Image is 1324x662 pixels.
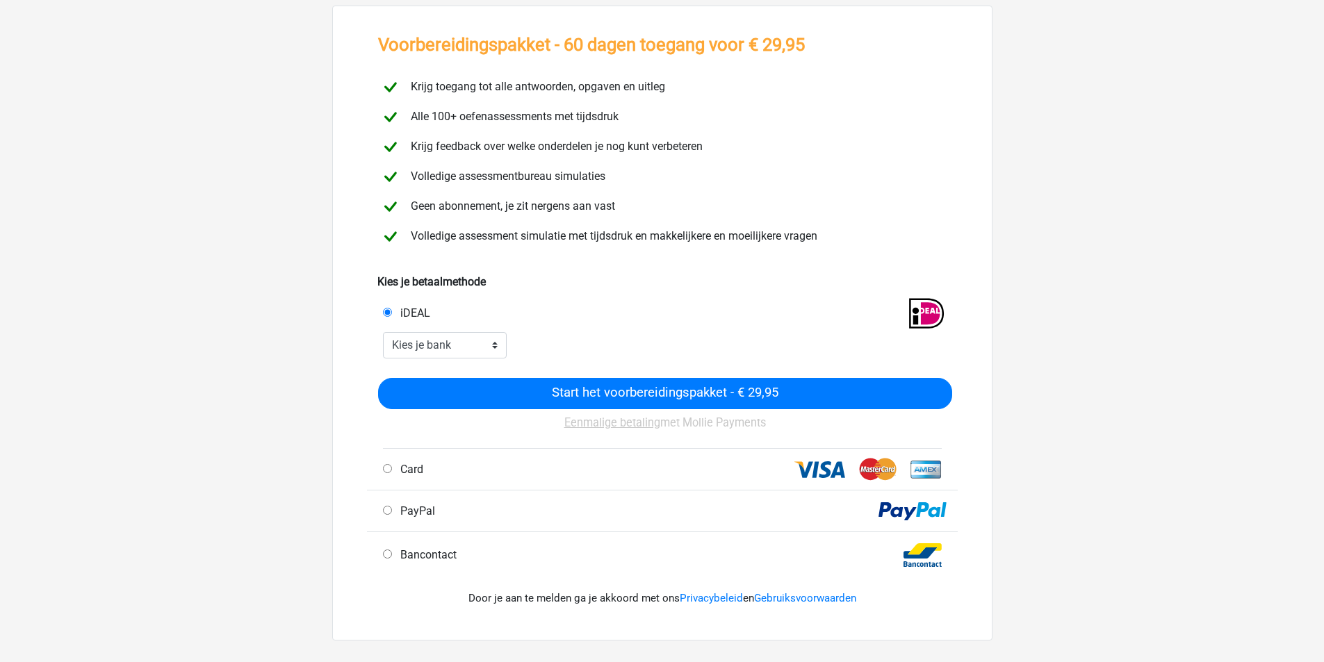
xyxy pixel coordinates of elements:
[564,416,660,429] u: Eenmalige betaling
[377,275,486,288] b: Kies je betaalmethode
[378,409,952,448] div: met Mollie Payments
[395,463,423,476] span: Card
[378,224,402,249] img: checkmark
[378,75,402,99] img: checkmark
[405,80,665,93] span: Krijg toegang tot alle antwoorden, opgaven en uitleg
[405,110,619,123] span: Alle 100+ oefenassessments met tijdsdruk
[378,165,402,189] img: checkmark
[395,306,430,320] span: iDEAL
[395,548,457,561] span: Bancontact
[754,592,856,604] a: Gebruiksvoorwaarden
[680,592,743,604] a: Privacybeleid
[405,140,703,153] span: Krijg feedback over welke onderdelen je nog kunt verbeteren
[405,229,817,242] span: Volledige assessment simulatie met tijdsdruk en makkelijkere en moeilijkere vragen
[395,504,435,518] span: PayPal
[378,135,402,159] img: checkmark
[378,195,402,219] img: checkmark
[377,574,947,623] div: Door je aan te melden ga je akkoord met ons en
[405,199,615,213] span: Geen abonnement, je zit nergens aan vast
[378,378,952,409] input: Start het voorbereidingspakket - € 29,95
[405,169,605,183] span: Volledige assessmentbureau simulaties
[378,105,402,129] img: checkmark
[378,34,805,56] h3: Voorbereidingspakket - 60 dagen toegang voor € 29,95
